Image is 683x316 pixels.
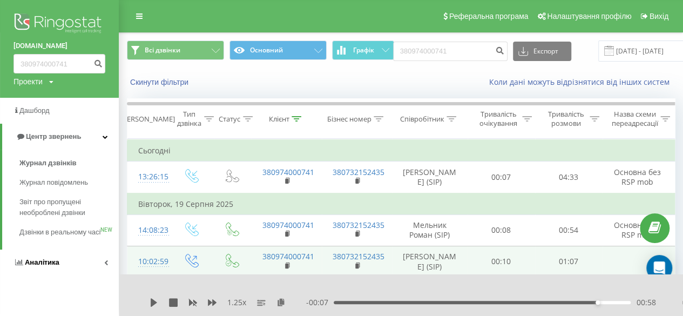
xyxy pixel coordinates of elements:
div: Проекти [13,76,43,87]
td: 04:33 [535,162,603,193]
td: [PERSON_NAME] (SIP) [392,162,468,193]
td: 00:08 [468,214,535,246]
input: Пошук за номером [393,42,508,61]
td: Основна без RSP mob [603,214,673,246]
span: Налаштування профілю [547,12,631,21]
span: Графік [353,46,374,54]
div: Тип дзвінка [177,110,201,128]
button: Скинути фільтри [127,77,194,87]
span: 00:58 [636,297,655,308]
a: 380974000741 [262,220,314,230]
button: Всі дзвінки [127,41,224,60]
td: 01:07 [535,246,603,278]
div: Статус [219,115,240,124]
a: 380974000741 [262,251,314,261]
span: Звіт про пропущені необроблені дзвінки [19,197,113,218]
div: 10:02:59 [138,251,160,272]
a: 380974000741 [262,167,314,177]
span: Реферальна програма [449,12,529,21]
span: Дзвінки в реальному часі [19,227,100,238]
td: 00:07 [468,162,535,193]
td: [PERSON_NAME] (SIP) [392,246,468,278]
a: [DOMAIN_NAME] [13,41,105,51]
a: Журнал повідомлень [19,173,119,192]
a: Центр звернень [2,124,119,150]
a: 380732152435 [333,251,384,261]
button: Графік [332,41,394,60]
div: Назва схеми переадресації [611,110,658,128]
span: 1.25 x [227,297,246,308]
button: Експорт [513,42,571,61]
div: Бізнес номер [327,115,371,124]
div: Тривалість розмови [544,110,587,128]
div: 14:08:23 [138,220,160,241]
td: 00:54 [535,214,603,246]
a: 380732152435 [333,220,384,230]
span: Центр звернень [26,132,81,140]
td: Основна без RSP mob [603,162,673,193]
span: Дашборд [19,106,50,115]
div: [PERSON_NAME] [120,115,175,124]
input: Пошук за номером [13,54,105,73]
div: Клієнт [268,115,289,124]
a: 380732152435 [333,167,384,177]
div: 13:26:15 [138,166,160,187]
img: Ringostat logo [13,11,105,38]
a: Журнал дзвінків [19,153,119,173]
span: Журнал повідомлень [19,177,88,188]
div: Open Intercom Messenger [646,255,672,281]
a: Звіт про пропущені необроблені дзвінки [19,192,119,223]
div: Співробітник [400,115,444,124]
td: 00:10 [468,246,535,278]
span: Журнал дзвінків [19,158,77,169]
a: Дзвінки в реальному часіNEW [19,223,119,242]
span: - 00:07 [306,297,334,308]
td: Мельник Роман (SIP) [392,214,468,246]
a: Коли дані можуть відрізнятися вiд інших систем [489,77,675,87]
button: Основний [229,41,327,60]
span: Аналiтика [25,258,59,266]
div: Accessibility label [596,300,600,305]
span: Всі дзвінки [145,46,180,55]
div: Тривалість очікування [477,110,519,128]
span: Вихід [650,12,668,21]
